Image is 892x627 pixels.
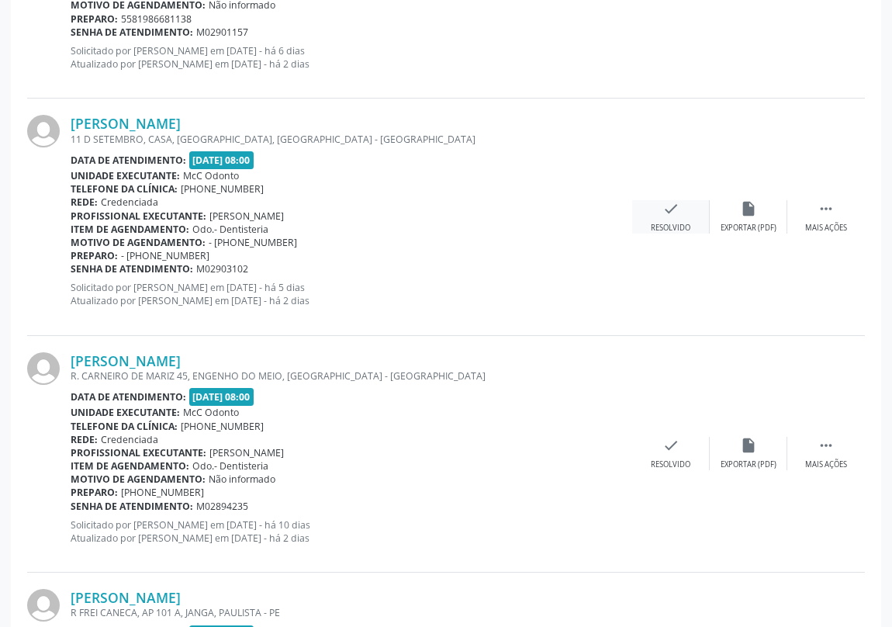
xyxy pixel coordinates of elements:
p: Solicitado por [PERSON_NAME] em [DATE] - há 6 dias Atualizado por [PERSON_NAME] em [DATE] - há 2 ... [71,44,632,71]
b: Senha de atendimento: [71,500,193,513]
div: R FREI CANECA, AP 101 A, JANGA, PAULISTA - PE [71,606,632,619]
b: Preparo: [71,486,118,499]
span: - [PHONE_NUMBER] [209,236,297,249]
span: Odo.- Dentisteria [192,459,268,473]
img: img [27,589,60,622]
span: M02903102 [196,262,248,275]
span: Odo.- Dentisteria [192,223,268,236]
div: Resolvido [651,459,690,470]
img: img [27,115,60,147]
span: 5581986681138 [121,12,192,26]
span: [PHONE_NUMBER] [181,182,264,196]
b: Data de atendimento: [71,154,186,167]
i:  [818,200,835,217]
p: Solicitado por [PERSON_NAME] em [DATE] - há 5 dias Atualizado por [PERSON_NAME] em [DATE] - há 2 ... [71,281,632,307]
span: Credenciada [101,433,158,446]
div: Mais ações [805,459,847,470]
i: insert_drive_file [740,200,757,217]
b: Item de agendamento: [71,223,189,236]
i: check [662,200,679,217]
b: Senha de atendimento: [71,26,193,39]
p: Solicitado por [PERSON_NAME] em [DATE] - há 10 dias Atualizado por [PERSON_NAME] em [DATE] - há 2... [71,518,632,545]
i:  [818,437,835,454]
b: Senha de atendimento: [71,262,193,275]
div: Exportar (PDF) [721,459,776,470]
div: Exportar (PDF) [721,223,776,234]
b: Item de agendamento: [71,459,189,473]
span: - [PHONE_NUMBER] [121,249,209,262]
span: [PHONE_NUMBER] [121,486,204,499]
b: Telefone da clínica: [71,420,178,433]
b: Data de atendimento: [71,390,186,404]
b: Preparo: [71,12,118,26]
span: McC Odonto [183,406,239,419]
span: McC Odonto [183,169,239,182]
b: Rede: [71,196,98,209]
div: R. CARNEIRO DE MARIZ 45, ENGENHO DO MEIO, [GEOGRAPHIC_DATA] - [GEOGRAPHIC_DATA] [71,369,632,383]
a: [PERSON_NAME] [71,352,181,369]
span: M02901157 [196,26,248,39]
b: Unidade executante: [71,406,180,419]
div: Resolvido [651,223,690,234]
span: [PERSON_NAME] [209,446,284,459]
b: Profissional executante: [71,446,206,459]
b: Preparo: [71,249,118,262]
a: [PERSON_NAME] [71,115,181,132]
i: insert_drive_file [740,437,757,454]
b: Motivo de agendamento: [71,236,206,249]
img: img [27,352,60,385]
b: Motivo de agendamento: [71,473,206,486]
b: Unidade executante: [71,169,180,182]
span: M02894235 [196,500,248,513]
span: [DATE] 08:00 [189,388,254,406]
div: Mais ações [805,223,847,234]
span: [DATE] 08:00 [189,151,254,169]
span: Não informado [209,473,275,486]
i: check [662,437,679,454]
div: 11 D SETEMBRO, CASA, [GEOGRAPHIC_DATA], [GEOGRAPHIC_DATA] - [GEOGRAPHIC_DATA] [71,133,632,146]
a: [PERSON_NAME] [71,589,181,606]
span: [PERSON_NAME] [209,210,284,223]
b: Telefone da clínica: [71,182,178,196]
b: Profissional executante: [71,210,206,223]
span: Credenciada [101,196,158,209]
b: Rede: [71,433,98,446]
span: [PHONE_NUMBER] [181,420,264,433]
